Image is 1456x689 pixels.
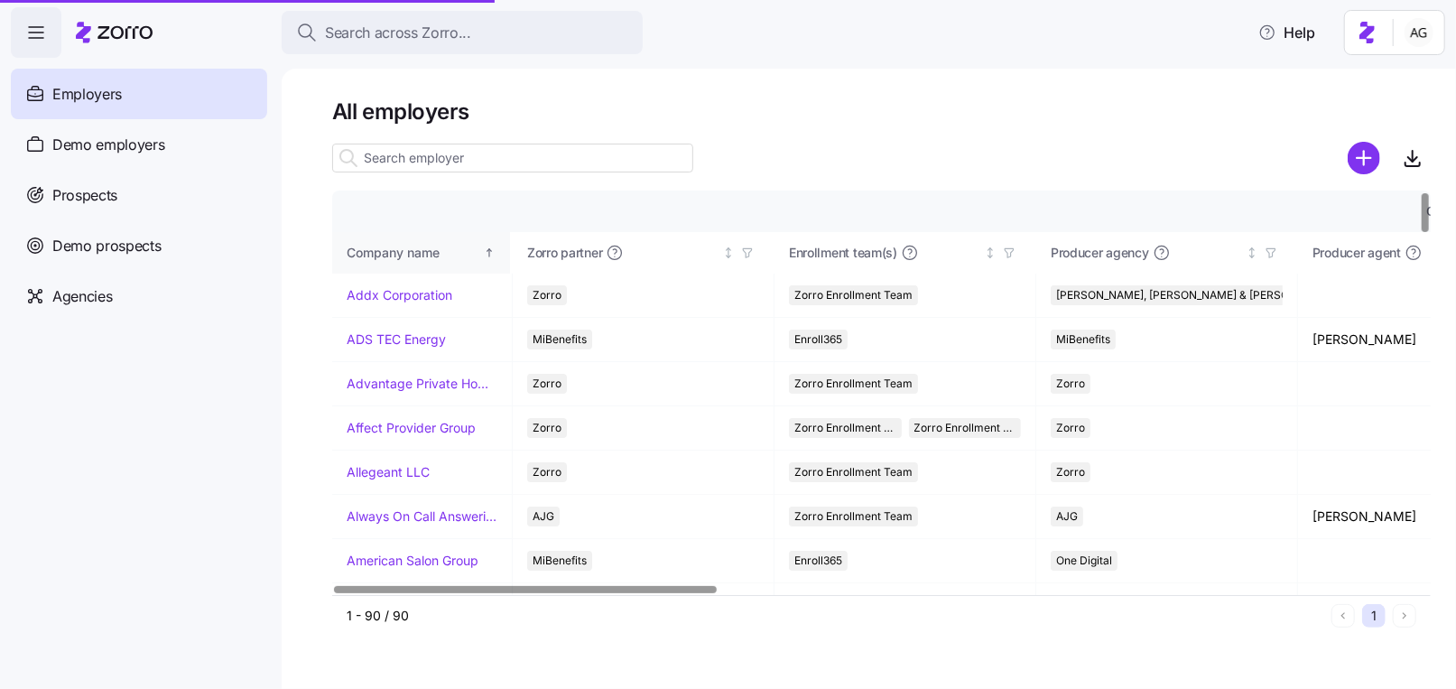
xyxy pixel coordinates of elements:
[533,551,587,571] span: MiBenefits
[347,419,476,437] a: Affect Provider Group
[914,418,1016,438] span: Zorro Enrollment Experts
[11,170,267,220] a: Prospects
[1056,374,1085,394] span: Zorro
[52,285,112,308] span: Agencies
[794,551,842,571] span: Enroll365
[347,463,430,481] a: Allegeant LLC
[722,247,735,259] div: Not sorted
[11,69,267,119] a: Employers
[1258,22,1315,43] span: Help
[513,232,774,274] th: Zorro partnerNot sorted
[347,607,1324,625] div: 1 - 90 / 90
[11,220,267,271] a: Demo prospects
[794,330,842,349] span: Enroll365
[1393,604,1416,628] button: Next page
[347,286,452,304] a: Addx Corporation
[1051,244,1149,262] span: Producer agency
[1348,142,1380,174] svg: add icon
[533,462,561,482] span: Zorro
[533,330,587,349] span: MiBenefits
[794,462,913,482] span: Zorro Enrollment Team
[1056,285,1337,305] span: [PERSON_NAME], [PERSON_NAME] & [PERSON_NAME]
[52,83,122,106] span: Employers
[533,507,554,526] span: AJG
[774,232,1036,274] th: Enrollment team(s)Not sorted
[984,247,997,259] div: Not sorted
[1331,604,1355,628] button: Previous page
[347,552,478,570] a: American Salon Group
[52,184,117,207] span: Prospects
[1362,604,1386,628] button: 1
[794,418,896,438] span: Zorro Enrollment Team
[1036,232,1298,274] th: Producer agencyNot sorted
[527,244,602,262] span: Zorro partner
[789,244,897,262] span: Enrollment team(s)
[1056,551,1112,571] span: One Digital
[1405,18,1433,47] img: 5fc55c57e0610270ad857448bea2f2d5
[332,144,693,172] input: Search employer
[52,235,162,257] span: Demo prospects
[1246,247,1258,259] div: Not sorted
[1312,244,1401,262] span: Producer agent
[794,374,913,394] span: Zorro Enrollment Team
[52,134,165,156] span: Demo employers
[794,285,913,305] span: Zorro Enrollment Team
[1056,418,1085,438] span: Zorro
[282,11,643,54] button: Search across Zorro...
[347,331,446,349] a: ADS TEC Energy
[533,285,561,305] span: Zorro
[794,507,913,526] span: Zorro Enrollment Team
[347,243,480,263] div: Company name
[11,271,267,321] a: Agencies
[533,418,561,438] span: Zorro
[1056,507,1078,526] span: AJG
[1056,330,1110,349] span: MiBenefits
[347,507,497,526] a: Always On Call Answering Service
[347,375,497,393] a: Advantage Private Home Care
[533,374,561,394] span: Zorro
[483,247,496,259] div: Sorted ascending
[332,232,513,274] th: Company nameSorted ascending
[332,98,1431,126] h1: All employers
[11,119,267,170] a: Demo employers
[325,22,471,44] span: Search across Zorro...
[1056,462,1085,482] span: Zorro
[1244,14,1330,51] button: Help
